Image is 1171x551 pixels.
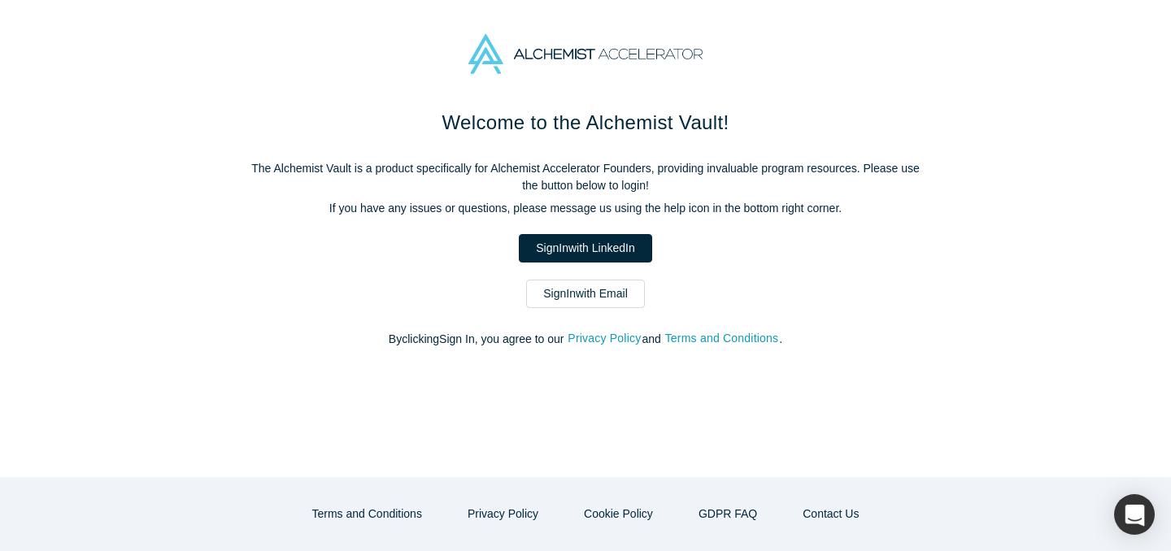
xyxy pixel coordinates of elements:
[681,500,774,528] a: GDPR FAQ
[295,500,439,528] button: Terms and Conditions
[519,234,651,262] a: SignInwith LinkedIn
[664,329,780,348] button: Terms and Conditions
[244,200,927,217] p: If you have any issues or questions, please message us using the help icon in the bottom right co...
[451,500,555,528] button: Privacy Policy
[567,329,642,348] button: Privacy Policy
[244,108,927,137] h1: Welcome to the Alchemist Vault!
[244,160,927,194] p: The Alchemist Vault is a product specifically for Alchemist Accelerator Founders, providing inval...
[567,500,670,528] button: Cookie Policy
[526,280,645,308] a: SignInwith Email
[786,500,876,528] button: Contact Us
[468,34,703,74] img: Alchemist Accelerator Logo
[244,331,927,348] p: By clicking Sign In , you agree to our and .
